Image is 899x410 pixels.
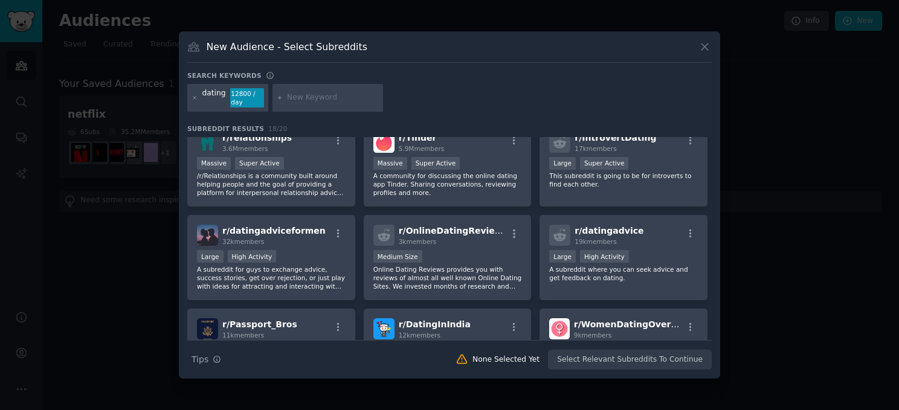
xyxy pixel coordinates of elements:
[549,318,569,339] img: WomenDatingOverForty
[222,238,264,245] span: 32k members
[373,157,407,170] div: Massive
[197,225,218,246] img: datingadviceformen
[549,171,698,188] p: This subreddit is going to be for introverts to find each other.
[268,125,288,132] span: 18 / 20
[287,92,379,103] input: New Keyword
[197,171,346,197] p: /r/Relationships is a community built around helping people and the goal of providing a platform ...
[197,318,218,339] img: Passport_Bros
[222,145,268,152] span: 3.6M members
[373,265,522,290] p: Online Dating Reviews provides you with reviews of almost all well known Online Dating Sites. We ...
[222,226,326,235] span: r/ datingadviceformen
[235,157,284,170] div: Super Active
[197,132,218,153] img: relationships
[373,318,395,339] img: DatingInIndia
[192,353,208,366] span: Tips
[399,332,440,339] span: 12k members
[549,250,576,263] div: Large
[222,133,292,143] span: r/ relationships
[187,71,262,80] h3: Search keywords
[574,332,612,339] span: 9k members
[411,157,460,170] div: Super Active
[549,157,576,170] div: Large
[549,265,698,282] p: A subreddit where you can seek advice and get feedback on dating.
[187,349,225,370] button: Tips
[399,319,471,329] span: r/ DatingInIndia
[230,88,264,107] div: 12800 / day
[222,319,297,329] span: r/ Passport_Bros
[574,319,696,329] span: r/ WomenDatingOverForty
[222,332,264,339] span: 11k members
[197,250,224,263] div: Large
[575,226,643,235] span: r/ datingadvice
[373,250,422,263] div: Medium Size
[373,132,395,153] img: Tinder
[197,265,346,290] p: A subreddit for guys to exchange advice, success stories, get over rejection, or just play with i...
[187,124,264,133] span: Subreddit Results
[575,133,656,143] span: r/ IntrovertDating
[580,250,629,263] div: High Activity
[575,238,616,245] span: 19k members
[197,157,231,170] div: Massive
[207,40,367,53] h3: New Audience - Select Subreddits
[373,171,522,197] p: A community for discussing the online dating app Tinder. Sharing conversations, reviewing profile...
[580,157,629,170] div: Super Active
[472,354,540,365] div: None Selected Yet
[399,145,445,152] span: 5.9M members
[202,88,226,107] div: dating
[228,250,277,263] div: High Activity
[575,145,616,152] span: 17k members
[399,238,437,245] span: 3k members
[399,133,437,143] span: r/ Tinder
[399,226,507,235] span: r/ OnlineDatingReviews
